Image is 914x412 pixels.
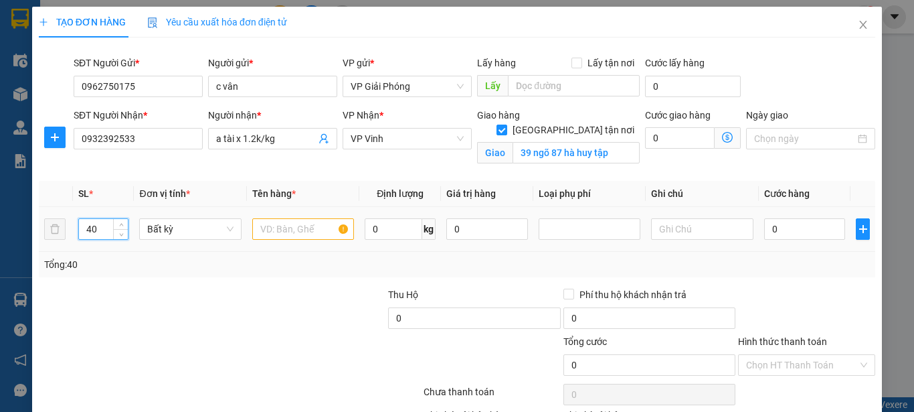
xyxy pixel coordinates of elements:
span: plus [45,132,65,143]
span: Đơn vị tính [139,188,189,199]
span: Cước hàng [764,188,810,199]
span: plus [856,224,869,234]
th: Ghi chú [646,181,758,207]
input: 0 [446,218,528,240]
span: TẠO ĐƠN HÀNG [39,17,126,27]
span: Giao hàng [477,110,520,121]
label: Cước giao hàng [645,110,711,121]
button: Close [844,7,882,44]
input: VD: Bàn, Ghế [252,218,354,240]
th: Loại phụ phí [533,181,646,207]
div: Người nhận [208,108,337,123]
span: close [858,19,869,30]
input: Dọc đường [508,75,640,96]
span: Bất kỳ [147,219,233,239]
div: Chưa thanh toán [422,385,562,408]
b: GỬI : VP Giải Phóng [17,97,179,119]
span: Lấy [477,75,508,96]
span: Tên hàng [252,188,296,199]
span: VP Vinh [351,129,464,149]
div: SĐT Người Nhận [74,108,203,123]
label: Ngày giao [746,110,788,121]
input: Ngày giao [754,131,855,146]
input: Ghi Chú [651,218,753,240]
span: Định lượng [377,188,424,199]
input: Cước giao hàng [645,127,715,149]
li: Hotline: 02386655777, 02462925925, 0944789456 [125,50,559,66]
span: SL [78,188,89,199]
span: up [117,221,125,229]
span: Yêu cầu xuất hóa đơn điện tử [147,17,287,27]
span: user-add [318,133,329,144]
span: [GEOGRAPHIC_DATA] tận nơi [507,123,640,137]
button: plus [44,127,66,148]
button: plus [856,218,870,240]
div: SĐT Người Gửi [74,56,203,70]
label: Hình thức thanh toán [738,336,827,347]
span: Tổng cước [563,336,607,347]
li: [PERSON_NAME], [PERSON_NAME] [125,33,559,50]
span: Increase Value [113,219,128,229]
button: delete [44,218,66,240]
div: Người gửi [208,56,337,70]
span: Giá trị hàng [446,188,496,199]
span: Thu Hộ [388,289,418,300]
label: Cước lấy hàng [645,58,705,68]
span: Lấy tận nơi [582,56,640,70]
span: VP Giải Phóng [351,76,464,96]
span: Giao [477,142,513,163]
img: logo.jpg [17,17,84,84]
span: Decrease Value [113,229,128,239]
input: Giao tận nơi [513,142,640,163]
span: plus [39,17,48,27]
span: dollar-circle [722,132,733,143]
span: down [117,230,125,238]
span: VP Nhận [343,110,379,121]
span: Lấy hàng [477,58,516,68]
input: Cước lấy hàng [645,76,741,97]
img: icon [147,17,158,28]
span: Phí thu hộ khách nhận trả [574,287,692,302]
div: VP gửi [343,56,472,70]
span: kg [422,218,436,240]
div: Tổng: 40 [44,257,354,272]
